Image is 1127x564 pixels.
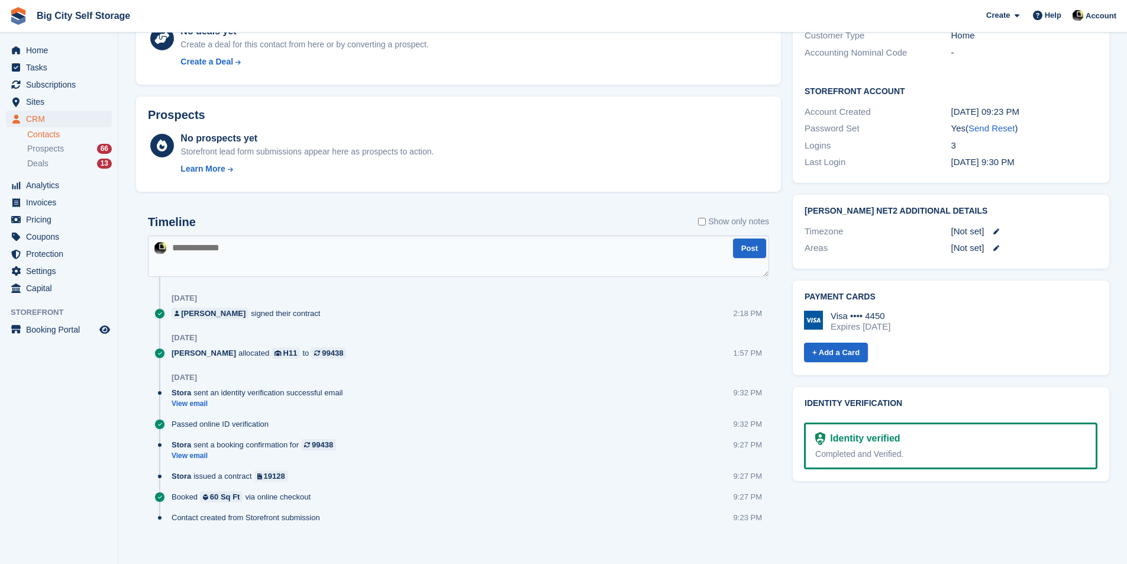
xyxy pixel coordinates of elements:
[6,228,112,245] a: menu
[1045,9,1061,21] span: Help
[200,491,243,502] a: 60 Sq Ft
[172,470,294,482] div: issued a contract
[805,207,1097,216] h2: [PERSON_NAME] Net2 Additional Details
[825,431,900,446] div: Identity verified
[311,347,346,359] a: 99438
[301,439,336,450] a: 99438
[805,139,951,153] div: Logins
[805,105,951,119] div: Account Created
[6,211,112,228] a: menu
[172,373,197,382] div: [DATE]
[6,76,112,93] a: menu
[98,323,112,337] a: Preview store
[951,225,1097,239] div: [Not set]
[154,241,167,254] img: Patrick Nevin
[172,470,191,482] span: Stora
[698,215,769,228] label: Show only notes
[272,347,300,359] a: H11
[734,470,762,482] div: 9:27 PM
[1086,10,1116,22] span: Account
[6,246,112,262] a: menu
[805,29,951,43] div: Customer Type
[805,292,1097,302] h2: Payment cards
[26,321,97,338] span: Booking Portal
[734,387,762,398] div: 9:32 PM
[951,29,1097,43] div: Home
[26,194,97,211] span: Invoices
[148,108,205,122] h2: Prospects
[805,399,1097,408] h2: Identity verification
[6,59,112,76] a: menu
[734,439,762,450] div: 9:27 PM
[951,105,1097,119] div: [DATE] 09:23 PM
[27,143,112,155] a: Prospects 66
[805,46,951,60] div: Accounting Nominal Code
[322,347,343,359] div: 99438
[148,215,196,229] h2: Timeline
[804,311,823,330] img: Visa Logo
[97,159,112,169] div: 13
[6,42,112,59] a: menu
[27,129,112,140] a: Contacts
[733,239,766,258] button: Post
[26,59,97,76] span: Tasks
[180,146,434,158] div: Storefront lead form submissions appear here as prospects to action.
[172,387,191,398] span: Stora
[734,512,762,523] div: 9:23 PM
[805,85,1097,96] h2: Storefront Account
[180,163,434,175] a: Learn More
[26,228,97,245] span: Coupons
[11,307,118,318] span: Storefront
[172,308,326,319] div: signed their contract
[6,280,112,296] a: menu
[27,158,49,169] span: Deals
[172,347,236,359] span: [PERSON_NAME]
[180,163,225,175] div: Learn More
[172,418,275,430] div: Passed online ID verification
[815,448,1086,460] div: Completed and Verified.
[172,294,197,303] div: [DATE]
[26,177,97,194] span: Analytics
[180,38,428,51] div: Create a deal for this contact from here or by converting a prospect.
[26,246,97,262] span: Protection
[951,46,1097,60] div: -
[6,321,112,338] a: menu
[26,42,97,59] span: Home
[951,241,1097,255] div: [Not set]
[27,157,112,170] a: Deals 13
[26,94,97,110] span: Sites
[172,333,197,343] div: [DATE]
[805,156,951,169] div: Last Login
[951,139,1097,153] div: 3
[951,157,1015,167] time: 2025-07-31 20:30:29 UTC
[180,131,434,146] div: No prospects yet
[26,76,97,93] span: Subscriptions
[831,311,890,321] div: Visa •••• 4450
[965,123,1018,133] span: ( )
[26,280,97,296] span: Capital
[6,177,112,194] a: menu
[283,347,298,359] div: H11
[172,308,248,319] a: [PERSON_NAME]
[951,122,1097,136] div: Yes
[312,439,333,450] div: 99438
[172,451,342,461] a: View email
[6,111,112,127] a: menu
[32,6,135,25] a: Big City Self Storage
[172,512,326,523] div: Contact created from Storefront submission
[805,122,951,136] div: Password Set
[172,439,191,450] span: Stora
[6,194,112,211] a: menu
[1072,9,1084,21] img: Patrick Nevin
[172,491,317,502] div: Booked via online checkout
[698,215,706,228] input: Show only notes
[26,263,97,279] span: Settings
[180,56,428,68] a: Create a Deal
[210,491,240,502] div: 60 Sq Ft
[804,343,868,362] a: + Add a Card
[26,111,97,127] span: CRM
[986,9,1010,21] span: Create
[805,241,951,255] div: Areas
[734,491,762,502] div: 9:27 PM
[180,56,233,68] div: Create a Deal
